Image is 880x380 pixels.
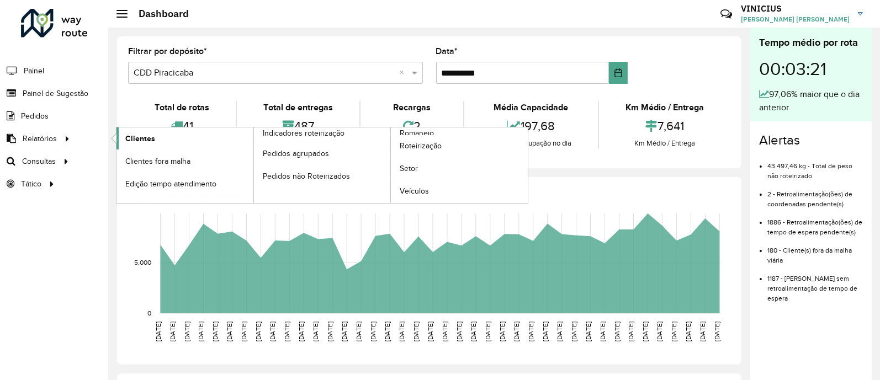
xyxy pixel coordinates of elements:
text: [DATE] [455,322,463,341]
text: [DATE] [470,322,477,341]
text: [DATE] [599,322,606,341]
text: [DATE] [312,322,319,341]
span: Edição tempo atendimento [125,178,216,190]
span: Indicadores roteirização [263,127,344,139]
text: [DATE] [513,322,520,341]
a: Veículos [391,180,528,202]
text: 5,000 [134,259,151,266]
a: Romaneio [254,127,528,203]
text: [DATE] [298,322,305,341]
text: [DATE] [656,322,664,341]
div: Km Médio / Entrega [602,138,728,149]
div: 487 [240,114,357,138]
text: [DATE] [326,322,333,341]
text: [DATE] [384,322,391,341]
div: 00:03:21 [759,50,863,88]
text: [DATE] [226,322,233,341]
span: Romaneio [400,127,434,139]
label: Data [436,45,458,58]
a: Pedidos não Roteirizados [254,165,391,187]
span: Pedidos agrupados [263,148,329,159]
span: Relatórios [23,133,57,144]
div: Média Capacidade [467,101,595,114]
text: [DATE] [255,322,262,341]
div: 7,641 [602,114,728,138]
text: [DATE] [699,322,706,341]
text: 0 [147,309,151,317]
text: [DATE] [198,322,205,341]
text: [DATE] [685,322,692,341]
span: Clientes [125,133,155,144]
li: 1886 - Retroalimentação(ões) de tempo de espera pendente(s) [767,209,863,237]
text: [DATE] [341,322,348,341]
a: Indicadores roteirização [116,127,391,203]
span: Pedidos não Roteirizados [263,170,350,182]
div: 41 [131,114,233,138]
span: Painel [24,65,44,77]
span: Roteirização [400,140,442,152]
text: [DATE] [211,322,219,341]
div: 2 [363,114,460,138]
div: Total de rotas [131,101,233,114]
span: Consultas [22,156,56,167]
label: Filtrar por depósito [128,45,207,58]
a: Roteirização [391,135,528,157]
text: [DATE] [269,322,276,341]
span: Pedidos [21,110,49,122]
div: 97,06% maior que o dia anterior [759,88,863,114]
li: 1187 - [PERSON_NAME] sem retroalimentação de tempo de espera [767,265,863,303]
div: Total de entregas [240,101,357,114]
span: Veículos [400,185,429,197]
text: [DATE] [585,322,592,341]
text: [DATE] [499,322,506,341]
text: [DATE] [412,322,420,341]
li: 43.497,46 kg - Total de peso não roteirizado [767,153,863,181]
text: [DATE] [155,322,162,341]
text: [DATE] [369,322,377,341]
text: [DATE] [613,322,621,341]
h4: Alertas [759,132,863,148]
button: Choose Date [609,62,628,84]
a: Pedidos agrupados [254,142,391,164]
text: [DATE] [642,322,649,341]
div: Recargas [363,101,460,114]
span: Clientes fora malha [125,156,190,167]
div: 197,68 [467,114,595,138]
text: [DATE] [628,322,635,341]
span: Tático [21,178,41,190]
div: Média de ocupação no dia [467,138,595,149]
h3: VINICIUS [741,3,850,14]
text: [DATE] [183,322,190,341]
h2: Dashboard [128,8,189,20]
text: [DATE] [427,322,434,341]
text: [DATE] [527,322,534,341]
span: Setor [400,163,418,174]
span: Clear all [400,66,409,79]
text: [DATE] [484,322,491,341]
span: Painel de Sugestão [23,88,88,99]
a: Contato Rápido [714,2,738,26]
li: 2 - Retroalimentação(ões) de coordenadas pendente(s) [767,181,863,209]
a: Clientes [116,127,253,149]
text: [DATE] [441,322,448,341]
text: [DATE] [398,322,405,341]
div: Km Médio / Entrega [602,101,728,114]
text: [DATE] [355,322,362,341]
a: Clientes fora malha [116,150,253,172]
text: [DATE] [169,322,176,341]
li: 180 - Cliente(s) fora da malha viária [767,237,863,265]
span: [PERSON_NAME] [PERSON_NAME] [741,14,850,24]
text: [DATE] [556,322,563,341]
text: [DATE] [542,322,549,341]
text: [DATE] [240,322,247,341]
text: [DATE] [713,322,720,341]
text: [DATE] [670,322,677,341]
text: [DATE] [570,322,577,341]
div: Tempo médio por rota [759,35,863,50]
text: [DATE] [283,322,290,341]
a: Edição tempo atendimento [116,173,253,195]
a: Setor [391,158,528,180]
